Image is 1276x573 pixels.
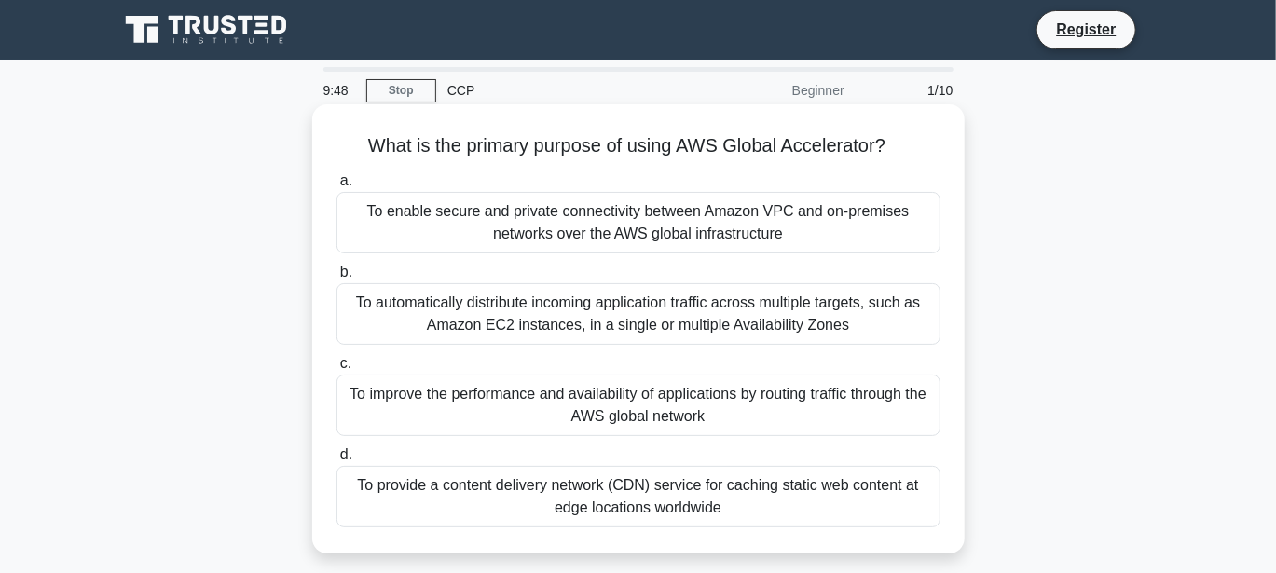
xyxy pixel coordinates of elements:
[336,375,940,436] div: To improve the performance and availability of applications by routing traffic through the AWS gl...
[340,264,352,280] span: b.
[340,446,352,462] span: d.
[336,283,940,345] div: To automatically distribute incoming application traffic across multiple targets, such as Amazon ...
[340,172,352,188] span: a.
[335,134,942,158] h5: What is the primary purpose of using AWS Global Accelerator?
[336,466,940,527] div: To provide a content delivery network (CDN) service for caching static web content at edge locati...
[1045,18,1127,41] a: Register
[436,72,693,109] div: CCP
[693,72,856,109] div: Beginner
[336,192,940,253] div: To enable secure and private connectivity between Amazon VPC and on-premises networks over the AW...
[366,79,436,102] a: Stop
[312,72,366,109] div: 9:48
[340,355,351,371] span: c.
[856,72,965,109] div: 1/10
